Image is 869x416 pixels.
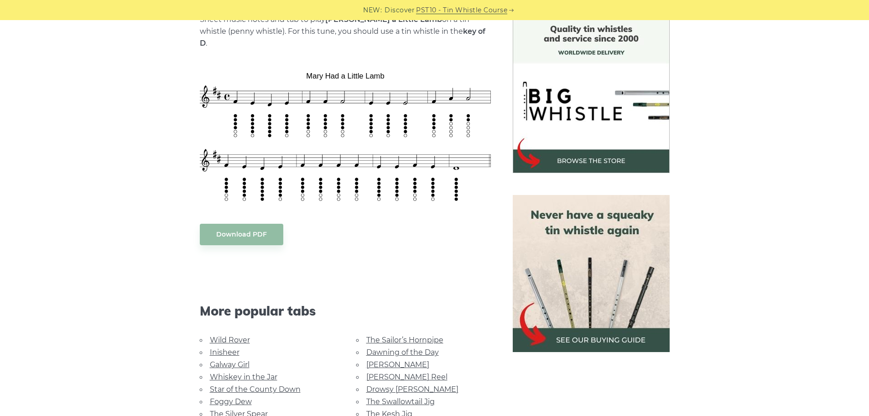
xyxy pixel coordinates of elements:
a: PST10 - Tin Whistle Course [416,5,507,16]
a: Download PDF [200,224,283,245]
img: BigWhistle Tin Whistle Store [513,16,670,173]
a: [PERSON_NAME] [366,360,429,369]
span: Discover [385,5,415,16]
a: Whiskey in the Jar [210,373,277,381]
span: More popular tabs [200,303,491,319]
a: Star of the County Down [210,385,301,394]
a: Dawning of the Day [366,348,439,357]
img: Mary Had a Little Lamb Tin Whistle Tab & Sheet Music [200,68,491,205]
a: The Swallowtail Jig [366,397,435,406]
a: Galway Girl [210,360,250,369]
a: Wild Rover [210,336,250,344]
strong: key of D [200,27,485,47]
p: Sheet music notes and tab to play on a tin whistle (penny whistle). For this tune, you should use... [200,14,491,49]
span: NEW: [363,5,382,16]
a: Drowsy [PERSON_NAME] [366,385,458,394]
img: tin whistle buying guide [513,195,670,352]
a: [PERSON_NAME] Reel [366,373,448,381]
a: Foggy Dew [210,397,252,406]
a: Inisheer [210,348,239,357]
a: The Sailor’s Hornpipe [366,336,443,344]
